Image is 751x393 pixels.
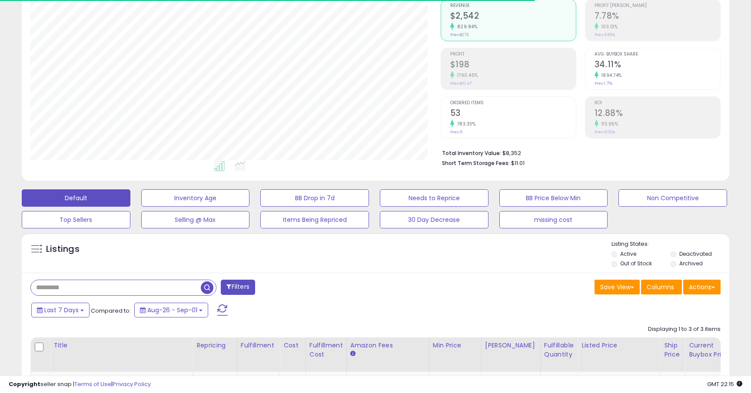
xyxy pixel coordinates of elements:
[134,303,208,317] button: Aug-26 - Sep-01
[241,341,276,350] div: Fulfillment
[454,72,478,79] small: 1790.45%
[9,380,151,389] div: seller snap | |
[454,23,478,30] small: 829.84%
[442,147,714,158] li: $8,352
[450,3,576,8] span: Revenue
[450,101,576,106] span: Ordered Items
[22,211,130,228] button: Top Sellers
[196,341,233,350] div: Repricing
[442,159,510,167] b: Short Term Storage Fees:
[595,81,612,86] small: Prev: 1.71%
[595,32,615,37] small: Prev: 3.83%
[91,307,131,315] span: Compared to:
[450,81,472,86] small: Prev: $10.47
[309,341,343,359] div: Fulfillment Cost
[499,189,608,207] button: BB Price Below Min
[454,121,476,127] small: 783.33%
[648,325,721,334] div: Displaying 1 to 3 of 3 items
[641,280,682,294] button: Columns
[44,306,79,314] span: Last 7 Days
[598,121,618,127] small: 113.95%
[598,72,622,79] small: 1894.74%
[595,52,720,57] span: Avg. Buybox Share
[9,380,40,388] strong: Copyright
[595,129,615,135] small: Prev: 6.02%
[664,341,681,359] div: Ship Price
[450,52,576,57] span: Profit
[113,380,151,388] a: Privacy Policy
[53,341,189,350] div: Title
[74,380,111,388] a: Terms of Use
[485,341,537,350] div: [PERSON_NAME]
[260,189,369,207] button: BB Drop in 7d
[595,280,640,294] button: Save View
[683,280,721,294] button: Actions
[283,341,302,350] div: Cost
[595,3,720,8] span: Profit [PERSON_NAME]
[679,250,712,258] label: Deactivated
[147,306,197,314] span: Aug-26 - Sep-01
[689,341,734,359] div: Current Buybox Price
[595,101,720,106] span: ROI
[611,240,729,248] p: Listing States:
[450,108,576,120] h2: 53
[647,283,674,291] span: Columns
[544,341,574,359] div: Fulfillable Quantity
[499,211,608,228] button: missing cost
[450,11,576,23] h2: $2,542
[141,189,250,207] button: Inventory Age
[350,341,425,350] div: Amazon Fees
[350,350,356,358] small: Amazon Fees.
[707,380,742,388] span: 2025-09-9 22:15 GMT
[582,341,657,350] div: Listed Price
[511,159,525,167] span: $11.01
[598,23,618,30] small: 103.13%
[22,189,130,207] button: Default
[141,211,250,228] button: Selling @ Max
[450,32,469,37] small: Prev: $273
[450,59,576,71] h2: $198
[620,250,636,258] label: Active
[31,303,90,317] button: Last 7 Days
[679,260,703,267] label: Archived
[620,260,652,267] label: Out of Stock
[380,189,488,207] button: Needs to Reprice
[46,243,80,255] h5: Listings
[595,108,720,120] h2: 12.88%
[595,59,720,71] h2: 34.11%
[618,189,727,207] button: Non Competitive
[221,280,255,295] button: Filters
[595,11,720,23] h2: 7.78%
[260,211,369,228] button: Items Being Repriced
[450,129,462,135] small: Prev: 6
[442,149,501,157] b: Total Inventory Value:
[433,341,478,350] div: Min Price
[380,211,488,228] button: 30 Day Decrease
